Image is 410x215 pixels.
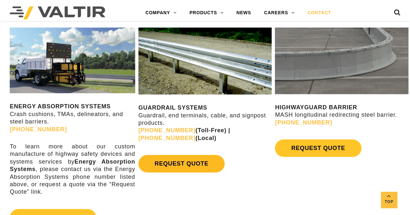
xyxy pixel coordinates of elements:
p: Guardrail, end terminals, cable, and signpost products. [138,104,272,142]
p: Crash cushions, TMAs, delineators, and steel barriers. [10,103,135,133]
img: Valtir [10,6,105,19]
img: SS180M Contact Us Page Image [10,27,135,93]
a: CAREERS [258,6,301,19]
strong: HIGHWAYGUARD BARRIER [275,104,357,111]
a: PRODUCTS [183,6,230,19]
a: COMPANY [139,6,183,19]
strong: (Toll-Free) | (Local) [138,127,230,141]
img: Guardrail Contact Us Page Image [138,27,272,94]
a: [PHONE_NUMBER] [138,127,195,134]
a: CONTACT [301,6,337,19]
span: Top [381,198,397,206]
a: NEWS [230,6,257,19]
p: To learn more about our custom manufacture of highway safety devices and systems services by , pl... [10,143,135,196]
img: Radius-Barrier-Section-Highwayguard3 [275,27,408,94]
strong: ENERGY ABSORPTION SYSTEMS [10,103,111,110]
a: [PHONE_NUMBER] [138,135,195,141]
p: MASH longitudinal redirecting steel barrier. [275,104,408,126]
a: [PHONE_NUMBER] [275,119,332,126]
strong: GUARDRAIL SYSTEMS [138,104,207,111]
a: Top [381,192,397,208]
a: [PHONE_NUMBER] [10,126,67,133]
a: REQUEST QUOTE [275,139,361,157]
a: REQUEST QUOTE [138,155,225,172]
